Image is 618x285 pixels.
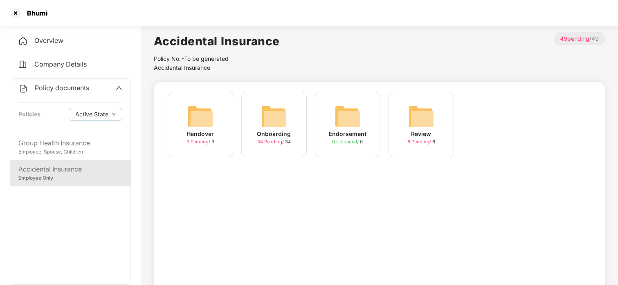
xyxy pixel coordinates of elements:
[257,129,291,138] div: Onboarding
[18,164,122,174] div: Accidental Insurance
[35,84,89,92] span: Policy documents
[116,85,122,91] span: up
[18,174,122,182] div: Employee Only
[407,139,432,145] span: 6 Pending /
[329,129,366,138] div: Endorsement
[407,138,435,145] div: 6
[333,138,363,145] div: 0
[18,84,28,94] img: svg+xml;base64,PHN2ZyB4bWxucz0iaHR0cDovL3d3dy53My5vcmcvMjAwMC9zdmciIHdpZHRoPSIyNCIgaGVpZ2h0PSIyNC...
[18,36,28,46] img: svg+xml;base64,PHN2ZyB4bWxucz0iaHR0cDovL3d3dy53My5vcmcvMjAwMC9zdmciIHdpZHRoPSIyNCIgaGVpZ2h0PSIyNC...
[187,139,211,145] span: 9 Pending /
[333,139,360,145] span: 0 Uploaded /
[18,60,28,69] img: svg+xml;base64,PHN2ZyB4bWxucz0iaHR0cDovL3d3dy53My5vcmcvMjAwMC9zdmciIHdpZHRoPSIyNCIgaGVpZ2h0PSIyNC...
[18,110,40,119] div: Policies
[187,103,213,129] img: svg+xml;base64,PHN2ZyB4bWxucz0iaHR0cDovL3d3dy53My5vcmcvMjAwMC9zdmciIHdpZHRoPSI2NCIgaGVpZ2h0PSI2NC...
[18,148,122,156] div: Employee, Spouse, Children
[411,129,431,138] div: Review
[154,64,210,71] span: Accidental Insurance
[257,138,291,145] div: 34
[187,138,214,145] div: 9
[18,138,122,148] div: Group Health Insurance
[34,36,63,45] span: Overview
[112,112,116,117] span: down
[187,129,214,138] div: Handover
[335,103,361,129] img: svg+xml;base64,PHN2ZyB4bWxucz0iaHR0cDovL3d3dy53My5vcmcvMjAwMC9zdmciIHdpZHRoPSI2NCIgaGVpZ2h0PSI2NC...
[560,35,589,42] span: 49 pending
[554,32,605,45] p: / 49
[408,103,434,129] img: svg+xml;base64,PHN2ZyB4bWxucz0iaHR0cDovL3d3dy53My5vcmcvMjAwMC9zdmciIHdpZHRoPSI2NCIgaGVpZ2h0PSI2NC...
[154,32,280,50] h1: Accidental Insurance
[34,60,87,68] span: Company Details
[257,139,285,145] span: 34 Pending /
[154,54,280,63] div: Policy No.- To be generated
[22,9,48,17] div: Bhumi
[75,110,108,119] span: Active State
[261,103,287,129] img: svg+xml;base64,PHN2ZyB4bWxucz0iaHR0cDovL3d3dy53My5vcmcvMjAwMC9zdmciIHdpZHRoPSI2NCIgaGVpZ2h0PSI2NC...
[69,108,122,121] button: Active Statedown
